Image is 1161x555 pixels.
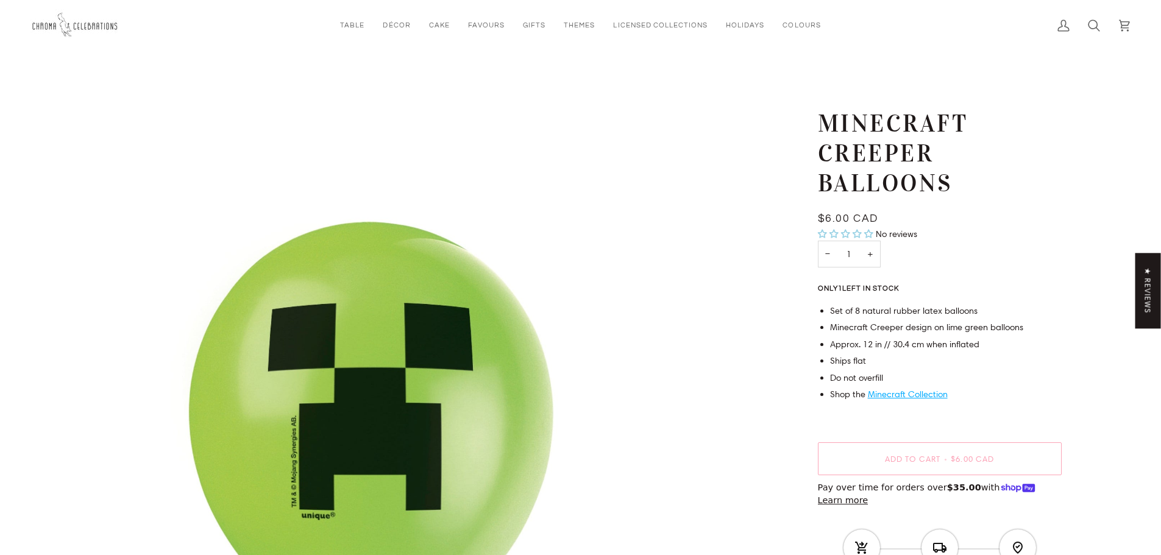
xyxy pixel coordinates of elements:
[726,20,764,30] span: Holidays
[783,20,820,30] span: Colours
[818,442,1062,475] button: Add to Cart
[830,372,1062,385] li: Do not overfill
[1135,253,1161,328] div: Click to open Judge.me floating reviews tab
[830,388,1062,401] li: Shop the
[468,20,505,30] span: Favours
[818,109,1053,198] h1: Minecraft Creeper Balloons
[830,338,1062,352] li: Approx. 12 in // 30.4 cm when inflated
[429,20,450,30] span: Cake
[523,20,545,30] span: Gifts
[340,20,364,30] span: Table
[383,20,410,30] span: Décor
[860,241,881,268] button: Increase quantity
[951,454,995,464] span: $6.00 CAD
[868,389,948,400] a: Minecraft Collection
[940,454,951,464] span: •
[818,241,837,268] button: Decrease quantity
[830,305,1062,318] li: Set of 8 natural rubber latex balloons
[876,228,917,239] span: No reviews
[838,285,842,292] span: 1
[830,355,1062,368] li: Ships flat
[613,20,708,30] span: Licensed Collections
[30,9,122,41] img: Chroma Celebrations
[818,241,881,268] input: Quantity
[564,20,595,30] span: Themes
[818,213,878,224] span: $6.00 CAD
[818,285,905,292] span: Only left in stock
[830,321,1062,334] li: Minecraft Creeper design on lime green balloons
[885,454,941,464] span: Add to Cart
